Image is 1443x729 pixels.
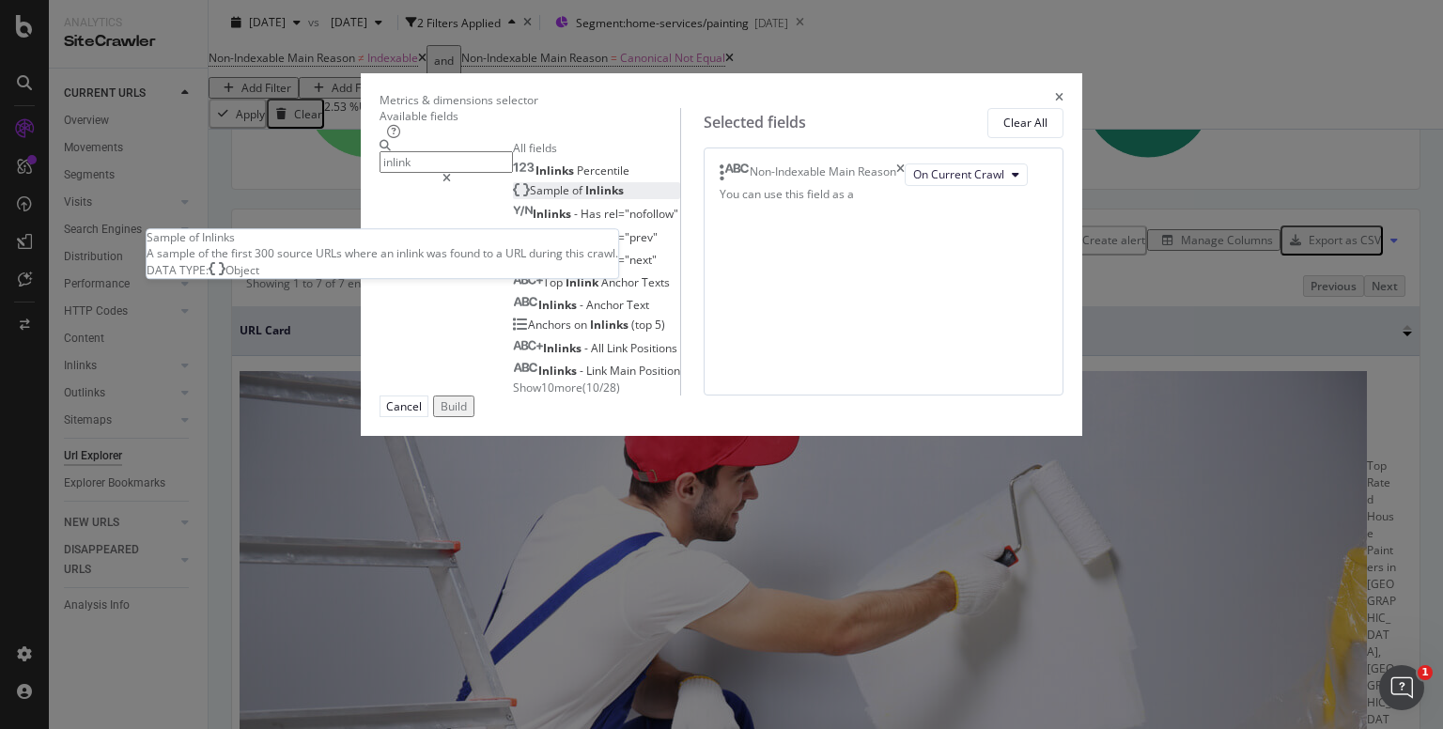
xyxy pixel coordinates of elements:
span: Link [607,340,630,356]
button: Cancel [380,396,428,417]
span: - [584,340,591,356]
span: - [580,363,586,379]
span: Texts [642,274,670,290]
span: All [591,340,607,356]
div: You can use this field as a [720,186,1047,202]
div: Selected fields [704,112,806,133]
span: Object [225,262,259,278]
span: Text [627,297,649,313]
span: Inlinks [590,317,631,333]
div: Cancel [386,398,422,414]
span: Anchor [586,297,627,313]
span: Anchors [528,317,574,333]
span: On Current Crawl [913,166,1004,182]
div: times [1055,92,1063,108]
span: DATA TYPE: [147,262,209,278]
button: Build [433,396,474,417]
span: Inlinks [533,206,574,222]
div: A sample of the first 300 source URLs where an inlink was found to a URL during this crawl. [147,245,618,261]
span: Position [639,363,680,379]
div: All fields [513,140,680,156]
span: rel="next" [604,252,657,268]
span: 1 [1418,665,1433,680]
span: Inlink [566,274,601,290]
span: Percentile [577,163,629,178]
div: modal [361,73,1082,436]
span: (top [631,317,655,333]
div: Clear All [1003,115,1047,131]
span: Inlinks [543,340,584,356]
span: Anchor [601,274,642,290]
span: Link [586,363,610,379]
div: Non-Indexable Main ReasontimesOn Current Crawl [720,163,1047,186]
span: ( 10 / 28 ) [582,380,620,396]
span: Has [581,206,604,222]
span: Show 10 more [513,380,582,396]
span: Inlinks [538,297,580,313]
span: Inlinks [538,363,580,379]
span: on [574,317,590,333]
span: Main [610,363,639,379]
span: Inlinks [535,163,577,178]
span: rel="prev" [604,229,658,245]
div: Metrics & dimensions selector [380,92,538,108]
div: Sample of Inlinks [147,229,618,245]
span: Top [543,274,566,290]
button: On Current Crawl [905,163,1028,186]
input: Search by field name [380,151,513,173]
button: Clear All [987,108,1063,138]
div: Non-Indexable Main Reason [750,163,896,186]
span: Positions [630,340,677,356]
div: times [896,163,905,186]
span: rel="nofollow" [604,206,678,222]
span: 5) [655,317,665,333]
div: Available fields [380,108,680,124]
div: Build [441,398,467,414]
span: - [580,297,586,313]
span: - [574,206,581,222]
span: of [572,182,585,198]
iframe: Intercom live chat [1379,665,1424,710]
span: Sample [530,182,572,198]
span: Inlinks [585,182,624,198]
